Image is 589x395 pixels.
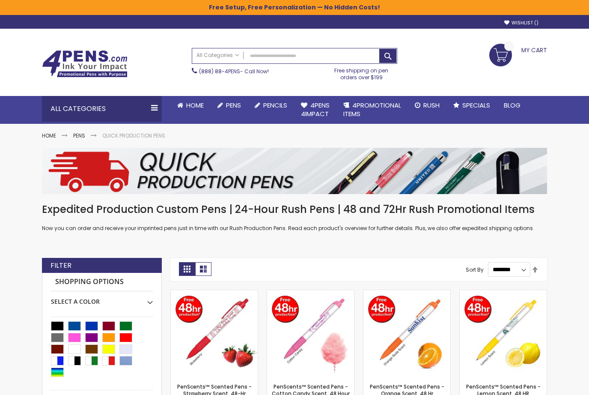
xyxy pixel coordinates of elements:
[267,290,354,297] a: PenScents™ Scented Pens - Cotton Candy Scent, 48 Hour Production
[504,20,538,26] a: Wishlist
[301,101,330,118] span: 4Pens 4impact
[423,101,440,110] span: Rush
[51,273,153,291] strong: Shopping Options
[363,290,450,297] a: PenScents™ Scented Pens - Orange Scent, 48 Hr Production
[226,101,241,110] span: Pens
[336,96,408,124] a: 4PROMOTIONALITEMS
[73,132,85,139] a: Pens
[294,96,336,124] a: 4Pens4impact
[192,48,244,63] a: All Categories
[460,290,547,377] img: PenScents™ Scented Pens - Lemon Scent, 48 HR Production
[42,148,547,194] img: Quick Production Pens
[42,50,128,78] img: 4Pens Custom Pens and Promotional Products
[199,68,240,75] a: (888) 88-4PENS
[504,101,521,110] span: Blog
[460,290,547,297] a: PenScents™ Scented Pens - Lemon Scent, 48 HR Production
[170,96,211,115] a: Home
[199,68,269,75] span: - Call Now!
[408,96,446,115] a: Rush
[179,262,195,276] strong: Grid
[102,132,165,139] strong: Quick Production Pens
[42,132,56,139] a: Home
[466,266,484,273] label: Sort By
[196,52,239,59] span: All Categories
[211,96,248,115] a: Pens
[42,203,547,216] h1: Expedited Production Custom Pens | 24-Hour Rush Pens | 48 and 72Hr Rush Promotional Items
[42,225,547,232] p: Now you can order and receive your imprinted pens just in time with our Rush Production Pens. Rea...
[343,101,401,118] span: 4PROMOTIONAL ITEMS
[326,64,398,81] div: Free shipping on pen orders over $199
[186,101,204,110] span: Home
[42,96,162,122] div: All Categories
[248,96,294,115] a: Pencils
[446,96,497,115] a: Specials
[363,290,450,377] img: PenScents™ Scented Pens - Orange Scent, 48 Hr Production
[462,101,490,110] span: Specials
[267,290,354,377] img: PenScents™ Scented Pens - Cotton Candy Scent, 48 Hour Production
[263,101,287,110] span: Pencils
[51,261,71,270] strong: Filter
[497,96,527,115] a: Blog
[171,290,258,297] a: PenScents™ Scented Pens - Strawberry Scent, 48-Hr Production
[171,290,258,377] img: PenScents™ Scented Pens - Strawberry Scent, 48-Hr Production
[51,291,153,306] div: Select A Color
